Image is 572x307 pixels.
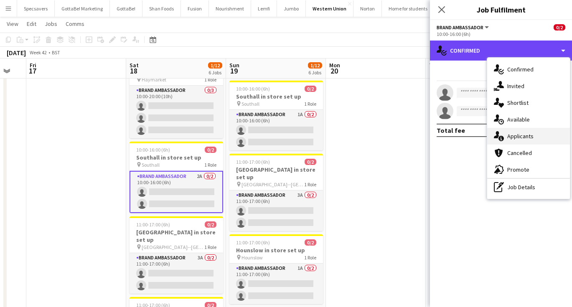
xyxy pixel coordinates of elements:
[130,61,139,69] span: Sat
[507,132,534,140] span: Applicants
[66,20,84,28] span: Comms
[136,221,170,228] span: 11:00-17:00 (6h)
[304,181,316,188] span: 1 Role
[306,0,353,17] button: Western Union
[62,18,88,29] a: Comms
[236,159,270,165] span: 11:00-17:00 (6h)
[204,244,216,250] span: 1 Role
[236,86,270,92] span: 10:00-16:00 (6h)
[554,24,565,30] span: 0/2
[142,244,204,250] span: [GEOGRAPHIC_DATA]--[GEOGRAPHIC_DATA]
[382,0,435,17] button: Home for students
[30,61,36,69] span: Fri
[130,228,223,244] h3: [GEOGRAPHIC_DATA] in store set up
[229,110,323,150] app-card-role: Brand Ambassador1A0/210:00-16:00 (6h)
[229,81,323,150] app-job-card: 10:00-16:00 (6h)0/2Southall in store set up Southall1 RoleBrand Ambassador1A0/210:00-16:00 (6h)
[429,61,439,69] span: Tue
[7,48,26,57] div: [DATE]
[430,4,572,15] h3: Job Fulfilment
[428,66,439,76] span: 21
[17,0,55,17] button: Specsavers
[305,159,316,165] span: 0/2
[130,86,223,138] app-card-role: Brand Ambassador0/310:00-20:00 (10h)
[229,154,323,231] app-job-card: 11:00-17:00 (6h)0/2[GEOGRAPHIC_DATA] in store set up [GEOGRAPHIC_DATA]--[GEOGRAPHIC_DATA]1 RoleBr...
[205,147,216,153] span: 0/2
[41,18,61,29] a: Jobs
[130,154,223,161] h3: Southall in store set up
[437,24,490,30] button: Brand Ambassador
[507,99,529,107] span: Shortlist
[242,101,259,107] span: Southall
[181,0,209,17] button: Fusion
[136,147,170,153] span: 10:00-16:00 (6h)
[229,61,239,69] span: Sun
[242,254,263,261] span: Hounslow
[430,41,572,61] div: Confirmed
[204,76,216,83] span: 1 Role
[236,239,270,246] span: 11:00-17:00 (6h)
[142,162,160,168] span: Southall
[130,253,223,294] app-card-role: Brand Ambassador3A0/211:00-17:00 (6h)
[3,18,22,29] a: View
[328,66,340,76] span: 20
[128,66,139,76] span: 18
[487,179,570,195] div: Job Details
[209,0,251,17] button: Nourishment
[437,31,565,37] div: 10:00-16:00 (6h)
[28,66,36,76] span: 17
[353,0,382,17] button: Norton
[304,254,316,261] span: 1 Role
[142,76,166,83] span: Haymarket
[229,246,323,254] h3: Hounslow in store set up
[229,93,323,100] h3: Southall in store set up
[7,20,18,28] span: View
[229,234,323,304] app-job-card: 11:00-17:00 (6h)0/2Hounslow in store set up Hounslow1 RoleBrand Ambassador1A0/211:00-17:00 (6h)
[28,49,48,56] span: Week 42
[204,162,216,168] span: 1 Role
[229,190,323,231] app-card-role: Brand Ambassador3A0/211:00-17:00 (6h)
[208,62,222,69] span: 1/12
[437,126,465,134] div: Total fee
[110,0,142,17] button: GottaBe!
[130,216,223,294] app-job-card: 11:00-17:00 (6h)0/2[GEOGRAPHIC_DATA] in store set up [GEOGRAPHIC_DATA]--[GEOGRAPHIC_DATA]1 RoleBr...
[229,166,323,181] h3: [GEOGRAPHIC_DATA] in store set up
[52,49,60,56] div: BST
[507,166,529,173] span: Promote
[329,61,340,69] span: Mon
[277,0,306,17] button: Jumbo
[507,66,534,73] span: Confirmed
[130,171,223,213] app-card-role: Brand Ambassador2A0/210:00-16:00 (6h)
[130,49,223,138] app-job-card: 10:00-20:00 (10h)0/3Leicester [DATE]--Location TBC Haymarket1 RoleBrand Ambassador0/310:00-20:00 ...
[437,24,483,30] span: Brand Ambassador
[228,66,239,76] span: 19
[55,0,110,17] button: GottaBe! Marketing
[242,181,304,188] span: [GEOGRAPHIC_DATA]--[GEOGRAPHIC_DATA]
[305,86,316,92] span: 0/2
[27,20,36,28] span: Edit
[208,69,222,76] div: 6 Jobs
[305,239,316,246] span: 0/2
[251,0,277,17] button: Lemfi
[507,82,524,90] span: Invited
[507,116,530,123] span: Available
[45,20,57,28] span: Jobs
[229,264,323,304] app-card-role: Brand Ambassador1A0/211:00-17:00 (6h)
[130,142,223,213] app-job-card: 10:00-16:00 (6h)0/2Southall in store set up Southall1 RoleBrand Ambassador2A0/210:00-16:00 (6h)
[507,149,532,157] span: Cancelled
[308,62,322,69] span: 1/12
[304,101,316,107] span: 1 Role
[23,18,40,29] a: Edit
[142,0,181,17] button: Shan Foods
[205,221,216,228] span: 0/2
[308,69,322,76] div: 6 Jobs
